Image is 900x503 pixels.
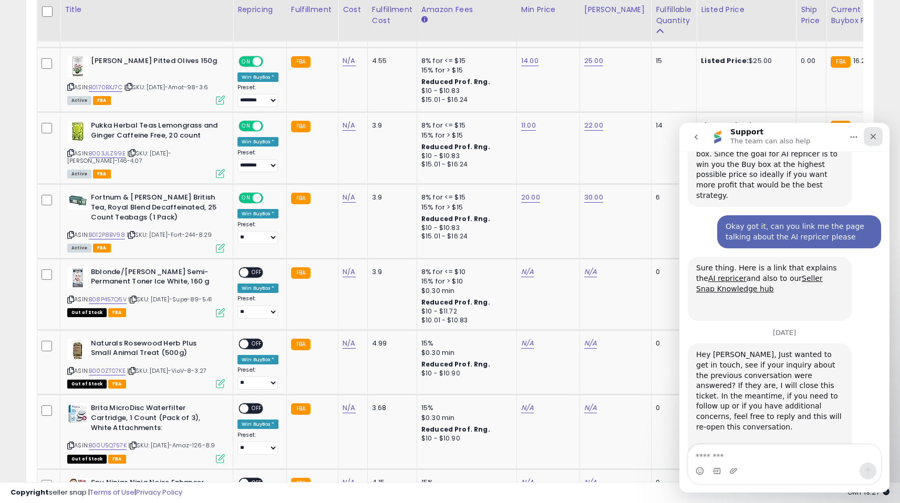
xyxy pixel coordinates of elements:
[67,339,225,387] div: ASIN:
[521,120,536,131] a: 11.00
[656,267,688,277] div: 0
[237,432,278,455] div: Preset:
[372,267,409,277] div: 3.9
[421,298,490,307] b: Reduced Prof. Rng.
[237,209,278,218] div: Win BuyBox *
[93,96,111,105] span: FBA
[65,4,229,15] div: Title
[421,56,509,66] div: 8% for <= $15
[237,295,278,319] div: Preset:
[421,203,509,212] div: 15% for > $15
[584,120,603,131] a: 22.00
[853,56,870,66] span: 16.25
[249,339,265,348] span: OFF
[67,403,225,462] div: ASIN:
[372,403,409,413] div: 3.68
[237,72,278,82] div: Win BuyBox *
[127,230,212,239] span: | SKU: [DATE]-Fort-244-8.29
[237,355,278,364] div: Win BuyBox *
[421,267,509,277] div: 8% for <= $10
[108,308,126,317] span: FBA
[108,380,126,389] span: FBA
[853,120,870,130] span: 14.07
[421,224,509,233] div: $10 - $10.83
[249,404,265,413] span: OFF
[701,4,792,15] div: Listed Price
[67,149,171,165] span: | SKU: [DATE]-[PERSON_NAME]-146-4.07
[237,84,278,108] div: Preset:
[521,4,575,15] div: Min Price
[67,193,88,209] img: 41vbvEbUaVL._SL40_.jpg
[240,57,253,66] span: ON
[67,403,88,424] img: 41AFLHp8i1L._SL40_.jpg
[521,56,539,66] a: 14.00
[421,142,490,151] b: Reduced Prof. Rng.
[372,56,409,66] div: 4.55
[237,420,278,429] div: Win BuyBox *
[656,403,688,413] div: 0
[831,121,850,132] small: FBA
[421,4,512,15] div: Amazon Fees
[831,56,850,68] small: FBA
[67,56,225,104] div: ASIN:
[67,455,107,464] span: All listings that are currently out of stock and unavailable for purchase on Amazon
[11,487,49,497] strong: Copyright
[291,193,311,204] small: FBA
[67,170,91,179] span: All listings currently available for purchase on Amazon
[679,123,889,492] iframe: Intercom live chat
[421,307,509,316] div: $10 - $11.72
[421,413,509,423] div: $0.30 min
[421,15,428,25] small: Amazon Fees.
[421,277,509,286] div: 15% for > $10
[584,403,597,413] a: N/A
[521,338,534,349] a: N/A
[67,380,107,389] span: All listings that are currently out of stock and unavailable for purchase on Amazon
[421,214,490,223] b: Reduced Prof. Rng.
[801,56,818,66] div: 0.00
[67,121,88,142] img: 51VWe53lF5L._SL40_.jpg
[67,339,88,360] img: 41tgfVntcWL._SL40_.jpg
[237,149,278,173] div: Preset:
[343,338,355,349] a: N/A
[237,366,278,390] div: Preset:
[421,121,509,130] div: 8% for <= $15
[91,267,219,289] b: Bblonde/[PERSON_NAME] Semi-Permanent Toner Ice White, 160 g
[89,149,126,158] a: B003JLZ99E
[421,160,509,169] div: $15.01 - $16.24
[237,4,282,15] div: Repricing
[701,121,788,130] div: $20.00
[656,4,692,26] div: Fulfillable Quantity
[421,425,490,434] b: Reduced Prof. Rng.
[67,267,225,316] div: ASIN:
[421,152,509,161] div: $10 - $10.83
[93,170,111,179] span: FBA
[584,56,603,66] a: 25.00
[343,120,355,131] a: N/A
[343,403,355,413] a: N/A
[89,295,127,304] a: B08P457Q6V
[89,83,122,92] a: B0170BXJ7C
[89,441,127,450] a: B00U5Q757K
[421,87,509,96] div: $10 - $10.83
[91,56,219,69] b: [PERSON_NAME] Pitted Olives 150g
[656,121,688,130] div: 14
[93,244,111,253] span: FBA
[262,194,278,203] span: OFF
[656,56,688,66] div: 15
[372,4,412,26] div: Fulfillment Cost
[291,4,334,15] div: Fulfillment
[801,4,822,26] div: Ship Price
[136,487,182,497] a: Privacy Policy
[11,488,182,498] div: seller snap | |
[67,121,225,177] div: ASIN:
[90,487,135,497] a: Terms of Use
[656,339,688,348] div: 0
